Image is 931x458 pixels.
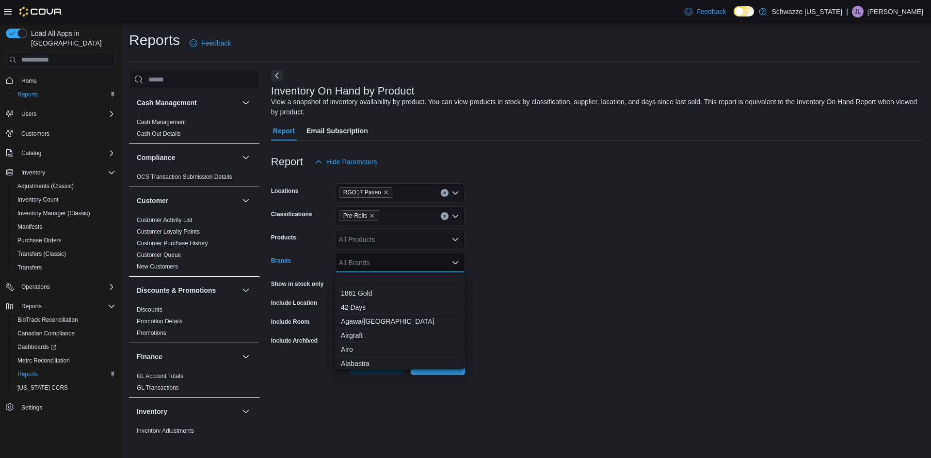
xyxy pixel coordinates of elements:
span: 42 Days [341,302,459,312]
span: Manifests [14,221,115,233]
button: 1861 Gold [335,286,465,300]
p: [PERSON_NAME] [867,6,923,17]
button: Close list of options [451,259,459,267]
button: Transfers (Classic) [10,247,119,261]
label: Show in stock only [271,280,324,288]
span: Agawa/[GEOGRAPHIC_DATA] [341,316,459,326]
a: Inventory Manager (Classic) [14,207,94,219]
div: View a snapshot of inventory availability by product. You can view products in stock by classific... [271,97,918,117]
a: [US_STATE] CCRS [14,382,72,394]
button: Inventory [240,406,252,417]
button: Finance [137,352,238,362]
button: Open list of options [451,189,459,197]
a: Discounts [137,306,162,313]
button: Clear input [441,212,449,220]
button: Inventory Count [10,193,119,206]
span: Dashboards [17,343,56,351]
a: Settings [17,402,46,413]
a: Customer Loyalty Points [137,228,200,235]
button: Customer [240,195,252,206]
span: Inventory Adjustments [137,427,194,435]
div: Compliance [129,171,259,187]
button: Settings [2,400,119,414]
h1: Reports [129,31,180,50]
span: Alabastra [341,359,459,368]
button: Cash Management [137,98,238,108]
button: Reports [10,367,119,381]
button: Hide Parameters [311,152,381,172]
img: Cova [19,7,63,16]
button: Catalog [17,147,45,159]
button: Clear input [441,189,449,197]
button: Inventory [137,407,238,416]
button: Discounts & Promotions [137,285,238,295]
button: Remove RGO17 Paseo from selection in this group [383,190,389,195]
h3: Customer [137,196,168,205]
a: OCS Transaction Submission Details [137,174,232,180]
h3: Report [271,156,303,168]
a: Dashboards [10,340,119,354]
span: Canadian Compliance [17,330,75,337]
button: Compliance [137,153,238,162]
label: Brands [271,257,291,265]
h3: Cash Management [137,98,197,108]
span: Promotion Details [137,317,183,325]
button: Catalog [2,146,119,160]
a: Feedback [681,2,730,21]
span: Reports [14,89,115,100]
span: Adjustments (Classic) [17,182,74,190]
button: Adjustments (Classic) [10,179,119,193]
h3: Discounts & Promotions [137,285,216,295]
button: [US_STATE] CCRS [10,381,119,395]
span: Transfers [14,262,115,273]
span: Customer Purchase History [137,239,208,247]
span: 1861 Gold [341,288,459,298]
button: Operations [2,280,119,294]
a: Manifests [14,221,46,233]
span: Customers [17,127,115,140]
span: Cash Out Details [137,130,181,138]
span: Reports [17,300,115,312]
a: Adjustments (Classic) [14,180,78,192]
span: Promotions [137,329,166,337]
div: Justin Lovely [852,6,864,17]
span: Discounts [137,306,162,314]
div: Customer [129,214,259,276]
label: Include Location [271,299,317,307]
button: Remove Pre-Rolls from selection in this group [369,213,375,219]
span: Report [273,121,295,141]
span: Inventory Count [14,194,115,205]
a: Transfers (Classic) [14,248,70,260]
a: Inventory Adjustments [137,427,194,434]
span: Feedback [696,7,726,16]
span: BioTrack Reconciliation [14,314,115,326]
span: RGO17 Paseo [339,187,393,198]
button: Alabastra [335,357,465,371]
span: Home [17,74,115,86]
div: Discounts & Promotions [129,304,259,343]
span: BioTrack Reconciliation [17,316,78,324]
a: Purchase Orders [14,235,65,246]
a: Transfers [14,262,46,273]
span: Inventory [17,167,115,178]
a: Customer Queue [137,252,181,258]
span: Airo [341,345,459,354]
span: Reports [17,91,38,98]
a: Dashboards [14,341,60,353]
span: Pre-Rolls [343,211,367,221]
button: Airo [335,343,465,357]
span: Load All Apps in [GEOGRAPHIC_DATA] [27,29,115,48]
button: Agawa/SW Greenhouse [335,315,465,329]
label: Include Room [271,318,309,326]
span: Washington CCRS [14,382,115,394]
span: RGO17 Paseo [343,188,381,197]
input: Dark Mode [734,6,754,16]
span: Purchase Orders [14,235,115,246]
a: Home [17,75,41,87]
span: Home [21,77,37,85]
span: Customer Loyalty Points [137,228,200,236]
button: Purchase Orders [10,234,119,247]
button: Manifests [10,220,119,234]
span: Reports [17,370,38,378]
button: Open list of options [451,212,459,220]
